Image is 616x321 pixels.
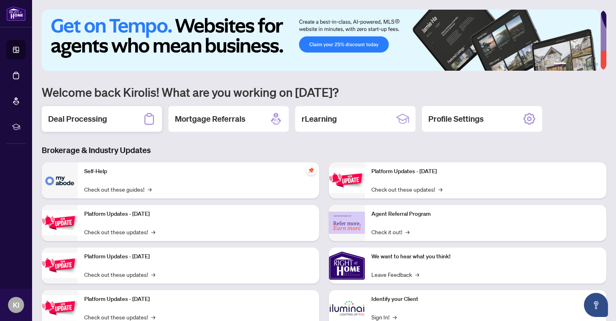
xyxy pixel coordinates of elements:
img: Platform Updates - June 23, 2025 [329,168,365,193]
p: We want to hear what you think! [371,252,600,261]
img: We want to hear what you think! [329,247,365,284]
h3: Brokerage & Industry Updates [42,145,606,156]
span: KI [13,299,20,311]
img: Platform Updates - July 21, 2025 [42,253,78,278]
span: → [151,227,155,236]
span: → [151,270,155,279]
p: Platform Updates - [DATE] [84,210,313,219]
h2: Deal Processing [48,113,107,125]
a: Check out these updates!→ [371,185,442,194]
img: logo [6,6,26,21]
a: Check out these guides!→ [84,185,152,194]
p: Identify your Client [371,295,600,304]
h2: Profile Settings [428,113,484,125]
h2: rLearning [302,113,337,125]
p: Platform Updates - [DATE] [84,252,313,261]
p: Platform Updates - [DATE] [84,295,313,304]
a: Check it out!→ [371,227,409,236]
a: Check out these updates!→ [84,227,155,236]
p: Self-Help [84,167,313,176]
span: → [405,227,409,236]
h2: Mortgage Referrals [175,113,245,125]
button: Open asap [584,293,608,317]
span: → [438,185,442,194]
span: → [148,185,152,194]
button: 4 [582,63,586,66]
button: 6 [595,63,598,66]
p: Platform Updates - [DATE] [371,167,600,176]
h1: Welcome back Kirolis! What are you working on [DATE]? [42,84,606,100]
span: → [415,270,419,279]
img: Agent Referral Program [329,212,365,234]
button: 1 [553,63,566,66]
img: Platform Updates - July 8, 2025 [42,295,78,321]
img: Self-Help [42,162,78,198]
button: 5 [589,63,592,66]
img: Platform Updates - September 16, 2025 [42,210,78,235]
a: Leave Feedback→ [371,270,419,279]
button: 2 [569,63,573,66]
span: pushpin [306,166,316,175]
button: 3 [576,63,579,66]
p: Agent Referral Program [371,210,600,219]
a: Check out these updates!→ [84,270,155,279]
img: Slide 0 [42,10,600,71]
